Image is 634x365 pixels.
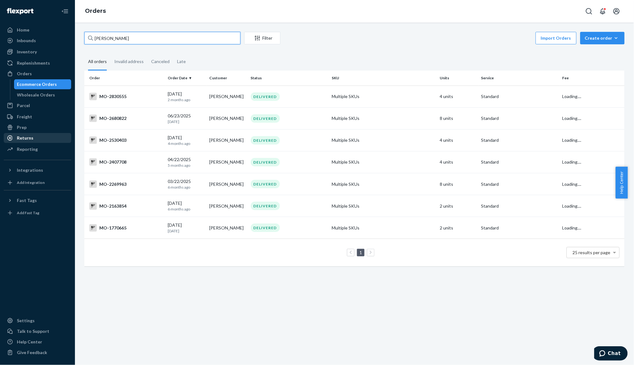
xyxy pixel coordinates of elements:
td: 2 units [437,217,479,239]
div: Home [17,27,29,33]
td: Loading.... [560,129,625,151]
div: Add Integration [17,180,45,185]
div: Integrations [17,167,43,173]
div: [DATE] [168,222,205,234]
p: [DATE] [168,228,205,234]
div: Orders [17,71,32,77]
div: MO-2269963 [89,180,163,188]
div: DELIVERED [251,158,280,166]
div: Customer [209,75,246,81]
div: Replenishments [17,60,50,66]
div: DELIVERED [251,202,280,210]
button: Integrations [4,165,71,175]
a: Parcel [4,101,71,111]
a: Add Fast Tag [4,208,71,218]
td: Multiple SKUs [329,173,437,195]
td: Loading.... [560,195,625,217]
div: Inventory [17,49,37,55]
div: MO-1770665 [89,224,163,232]
th: Order [84,71,166,86]
button: Open notifications [597,5,609,17]
button: Import Orders [536,32,577,44]
div: MO-2530403 [89,136,163,144]
div: Give Feedback [17,349,47,356]
p: Standard [481,137,557,143]
td: [PERSON_NAME] [207,86,248,107]
div: 03/22/2025 [168,178,205,190]
div: MO-2680822 [89,115,163,122]
button: Filter [244,32,280,44]
td: 4 units [437,129,479,151]
td: [PERSON_NAME] [207,151,248,173]
button: Talk to Support [4,326,71,336]
p: Standard [481,181,557,187]
td: Multiple SKUs [329,129,437,151]
div: Fast Tags [17,197,37,204]
p: 6 months ago [168,206,205,212]
td: Multiple SKUs [329,151,437,173]
button: Open account menu [610,5,623,17]
td: 2 units [437,195,479,217]
div: Parcel [17,102,30,109]
th: Units [437,71,479,86]
p: Standard [481,225,557,231]
div: Reporting [17,146,38,152]
div: MO-2407708 [89,158,163,166]
th: SKU [329,71,437,86]
button: Create order [580,32,625,44]
div: Create order [585,35,620,41]
td: Multiple SKUs [329,107,437,129]
td: Multiple SKUs [329,217,437,239]
p: Standard [481,159,557,165]
div: Returns [17,135,33,141]
div: 06/23/2025 [168,113,205,124]
button: Close Navigation [59,5,71,17]
div: [DATE] [168,91,205,102]
a: Inbounds [4,36,71,46]
a: Settings [4,316,71,326]
div: MO-2163854 [89,202,163,210]
td: Multiple SKUs [329,86,437,107]
th: Order Date [166,71,207,86]
a: Replenishments [4,58,71,68]
img: Flexport logo [7,8,33,14]
td: 8 units [437,173,479,195]
td: Loading.... [560,151,625,173]
div: Ecommerce Orders [17,81,57,87]
div: Filter [245,35,280,41]
div: Help Center [17,339,42,345]
td: 8 units [437,107,479,129]
button: Help Center [616,167,628,199]
div: 04/22/2025 [168,156,205,168]
button: Open Search Box [583,5,595,17]
div: Add Fast Tag [17,210,39,215]
div: Inbounds [17,37,36,44]
td: Loading.... [560,107,625,129]
p: [DATE] [168,119,205,124]
a: Home [4,25,71,35]
td: [PERSON_NAME] [207,217,248,239]
td: Loading.... [560,173,625,195]
div: DELIVERED [251,92,280,101]
div: Talk to Support [17,328,49,334]
p: Standard [481,115,557,121]
td: [PERSON_NAME] [207,195,248,217]
a: Page 1 is your current page [358,250,363,255]
div: Invalid address [114,53,144,70]
th: Status [248,71,329,86]
p: 5 months ago [168,163,205,168]
td: Loading.... [560,86,625,107]
div: DELIVERED [251,114,280,123]
div: Prep [17,124,27,131]
span: 25 results per page [573,250,611,255]
a: Returns [4,133,71,143]
td: [PERSON_NAME] [207,129,248,151]
td: Multiple SKUs [329,195,437,217]
td: [PERSON_NAME] [207,173,248,195]
a: Ecommerce Orders [14,79,72,89]
td: [PERSON_NAME] [207,107,248,129]
ol: breadcrumbs [80,2,111,20]
a: Freight [4,112,71,122]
